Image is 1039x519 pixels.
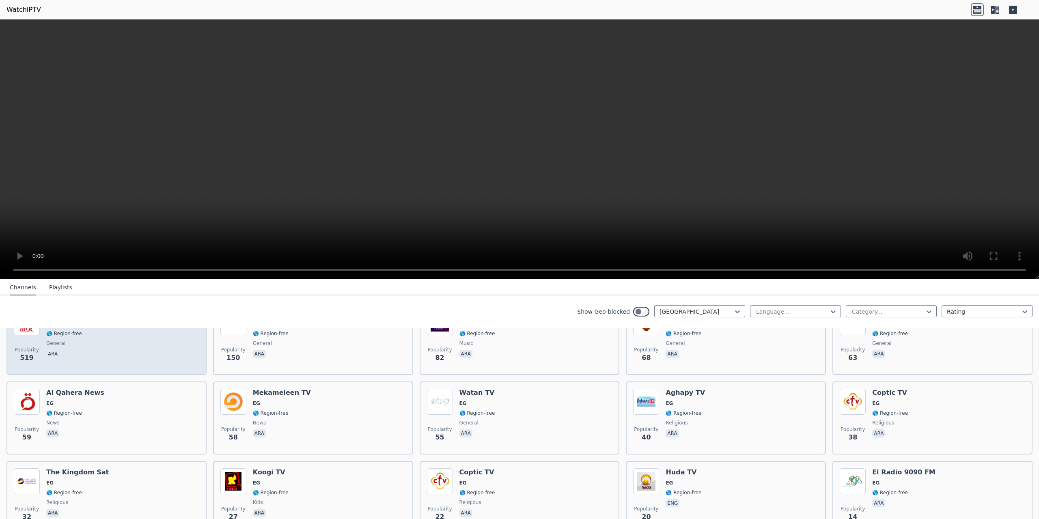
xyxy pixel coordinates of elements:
[872,340,891,347] span: general
[459,350,472,358] p: ara
[427,468,453,494] img: Coptic TV
[872,330,908,337] span: 🌎 Region-free
[872,480,879,486] span: EG
[253,489,289,496] span: 🌎 Region-free
[841,347,865,353] span: Popularity
[872,468,936,476] h6: El Radio 9090 FM
[872,389,908,397] h6: Coptic TV
[666,410,701,416] span: 🌎 Region-free
[46,420,59,426] span: news
[253,389,311,397] h6: Mekameleen TV
[253,350,266,358] p: ara
[253,429,266,437] p: ara
[666,420,688,426] span: religious
[872,400,879,407] span: EG
[253,340,272,347] span: general
[666,400,673,407] span: EG
[253,330,289,337] span: 🌎 Region-free
[22,433,31,442] span: 59
[221,426,246,433] span: Popularity
[666,389,705,397] h6: Aghapy TV
[46,350,59,358] p: ara
[666,350,679,358] p: ara
[872,429,885,437] p: ara
[46,429,59,437] p: ara
[6,5,41,15] a: WatchIPTV
[459,400,467,407] span: EG
[221,506,246,512] span: Popularity
[435,353,444,363] span: 82
[666,499,679,507] p: eng
[666,489,701,496] span: 🌎 Region-free
[15,347,39,353] span: Popularity
[459,340,473,347] span: music
[46,499,68,506] span: religious
[459,468,495,476] h6: Coptic TV
[459,410,495,416] span: 🌎 Region-free
[46,480,54,486] span: EG
[840,389,866,415] img: Coptic TV
[872,420,894,426] span: religious
[220,389,246,415] img: Mekameleen TV
[20,353,33,363] span: 519
[435,433,444,442] span: 55
[229,433,238,442] span: 58
[872,410,908,416] span: 🌎 Region-free
[253,420,266,426] span: news
[666,330,701,337] span: 🌎 Region-free
[666,429,679,437] p: ara
[253,400,260,407] span: EG
[459,509,472,517] p: ara
[49,280,72,295] button: Playlists
[872,489,908,496] span: 🌎 Region-free
[46,330,82,337] span: 🌎 Region-free
[253,480,260,486] span: EG
[253,499,263,506] span: kids
[848,433,857,442] span: 38
[428,426,452,433] span: Popularity
[46,509,59,517] p: ara
[841,506,865,512] span: Popularity
[459,330,495,337] span: 🌎 Region-free
[633,389,659,415] img: Aghapy TV
[666,468,701,476] h6: Huda TV
[634,347,658,353] span: Popularity
[253,410,289,416] span: 🌎 Region-free
[840,468,866,494] img: El Radio 9090 FM
[848,353,857,363] span: 63
[459,389,495,397] h6: Watan TV
[427,389,453,415] img: Watan TV
[841,426,865,433] span: Popularity
[10,280,36,295] button: Channels
[46,410,82,416] span: 🌎 Region-free
[666,480,673,486] span: EG
[226,353,240,363] span: 150
[46,489,82,496] span: 🌎 Region-free
[46,389,104,397] h6: Al Qahera News
[872,350,885,358] p: ara
[221,347,246,353] span: Popularity
[14,468,40,494] img: The Kingdom Sat
[428,347,452,353] span: Popularity
[428,506,452,512] span: Popularity
[46,400,54,407] span: EG
[15,426,39,433] span: Popularity
[634,506,658,512] span: Popularity
[253,509,266,517] p: ara
[459,489,495,496] span: 🌎 Region-free
[459,480,467,486] span: EG
[15,506,39,512] span: Popularity
[666,340,685,347] span: general
[46,340,65,347] span: general
[633,468,659,494] img: Huda TV
[642,353,651,363] span: 68
[220,468,246,494] img: Koogi TV
[634,426,658,433] span: Popularity
[577,308,630,316] label: Show Geo-blocked
[46,468,109,476] h6: The Kingdom Sat
[872,499,885,507] p: ara
[459,499,481,506] span: religious
[642,433,651,442] span: 40
[253,468,289,476] h6: Koogi TV
[459,429,472,437] p: ara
